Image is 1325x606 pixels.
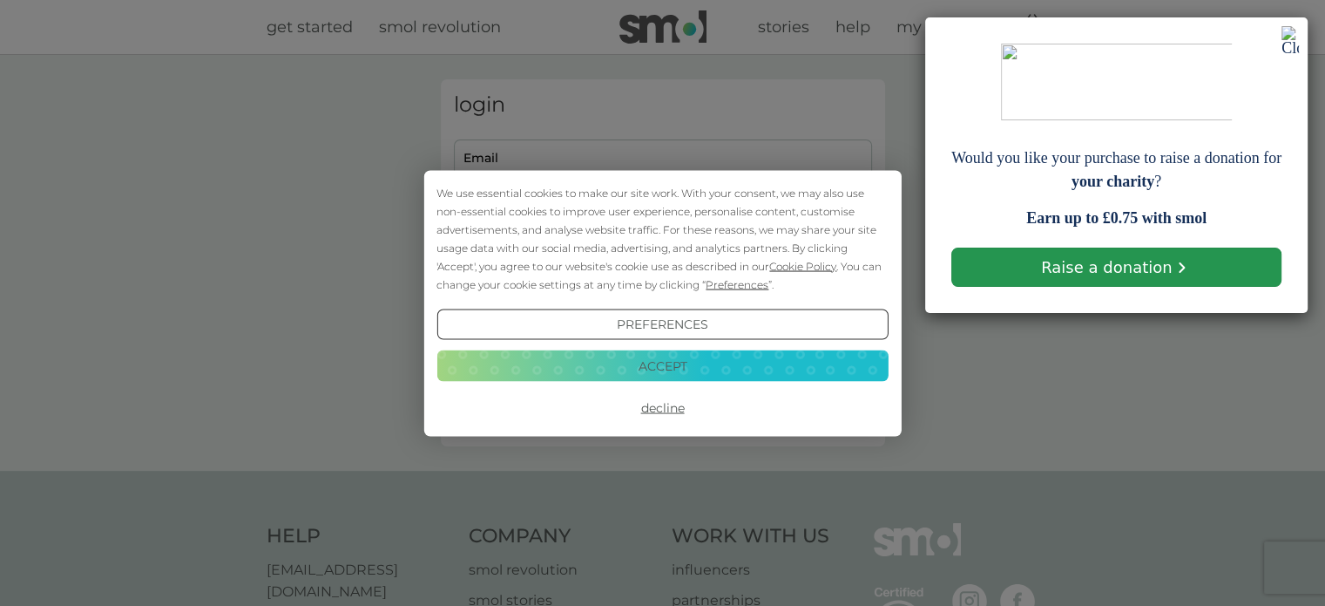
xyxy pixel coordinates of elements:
[706,277,768,290] span: Preferences
[423,170,901,436] div: Cookie Consent Prompt
[436,392,888,424] button: Decline
[769,259,836,272] span: Cookie Policy
[436,309,888,340] button: Preferences
[436,351,888,382] button: Accept
[436,183,888,293] div: We use essential cookies to make our site work. With your consent, we may also use non-essential ...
